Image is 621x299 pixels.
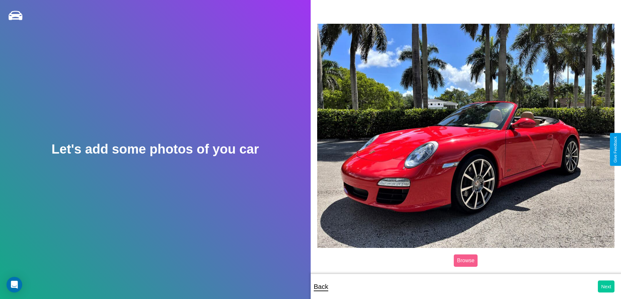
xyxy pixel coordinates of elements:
[613,136,618,163] div: Give Feedback
[317,24,615,248] img: posted
[598,280,614,292] button: Next
[7,277,22,292] div: Open Intercom Messenger
[454,254,478,267] label: Browse
[52,142,259,156] h2: Let's add some photos of you car
[314,281,328,292] p: Back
